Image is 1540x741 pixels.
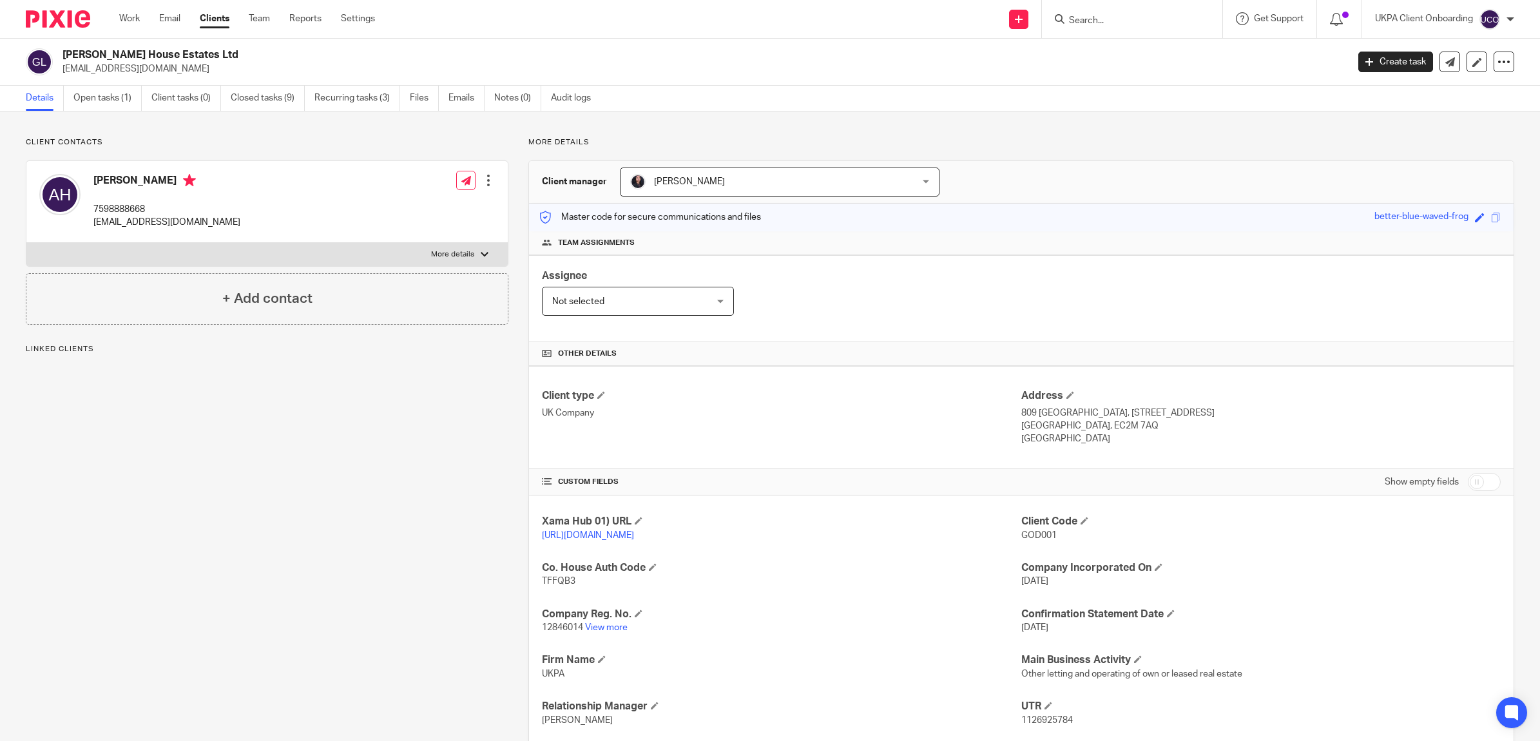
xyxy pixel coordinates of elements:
[26,10,90,28] img: Pixie
[1021,531,1057,540] span: GOD001
[200,12,229,25] a: Clients
[1021,407,1501,419] p: 809 [GEOGRAPHIC_DATA], [STREET_ADDRESS]
[542,531,634,540] a: [URL][DOMAIN_NAME]
[1385,476,1459,488] label: Show empty fields
[26,344,508,354] p: Linked clients
[542,653,1021,667] h4: Firm Name
[410,86,439,111] a: Files
[151,86,221,111] a: Client tasks (0)
[542,561,1021,575] h4: Co. House Auth Code
[528,137,1514,148] p: More details
[1021,700,1501,713] h4: UTR
[542,608,1021,621] h4: Company Reg. No.
[1021,419,1501,432] p: [GEOGRAPHIC_DATA], EC2M 7AQ
[1021,561,1501,575] h4: Company Incorporated On
[26,137,508,148] p: Client contacts
[630,174,646,189] img: MicrosoftTeams-image.jfif
[542,515,1021,528] h4: Xama Hub 01) URL
[26,48,53,75] img: svg%3E
[542,623,583,632] span: 12846014
[341,12,375,25] a: Settings
[93,174,240,190] h4: [PERSON_NAME]
[494,86,541,111] a: Notes (0)
[26,86,64,111] a: Details
[1021,608,1501,621] h4: Confirmation Statement Date
[542,477,1021,487] h4: CUSTOM FIELDS
[431,249,474,260] p: More details
[1021,515,1501,528] h4: Client Code
[159,12,180,25] a: Email
[1021,432,1501,445] p: [GEOGRAPHIC_DATA]
[542,407,1021,419] p: UK Company
[542,389,1021,403] h4: Client type
[1021,577,1048,586] span: [DATE]
[222,289,313,309] h4: + Add contact
[73,86,142,111] a: Open tasks (1)
[314,86,400,111] a: Recurring tasks (3)
[542,271,587,281] span: Assignee
[63,48,1084,62] h2: [PERSON_NAME] House Estates Ltd
[1358,52,1433,72] a: Create task
[231,86,305,111] a: Closed tasks (9)
[1021,669,1242,678] span: Other letting and operating of own or leased real estate
[542,716,613,725] span: [PERSON_NAME]
[249,12,270,25] a: Team
[542,577,575,586] span: TFFQB3
[542,700,1021,713] h4: Relationship Manager
[558,349,617,359] span: Other details
[585,623,628,632] a: View more
[1374,210,1468,225] div: better-blue-waved-frog
[1021,623,1048,632] span: [DATE]
[1021,653,1501,667] h4: Main Business Activity
[183,174,196,187] i: Primary
[1021,389,1501,403] h4: Address
[93,203,240,216] p: 7598888668
[1021,716,1073,725] span: 1126925784
[552,297,604,306] span: Not selected
[542,669,564,678] span: UKPA
[551,86,601,111] a: Audit logs
[1479,9,1500,30] img: svg%3E
[1254,14,1304,23] span: Get Support
[39,174,81,215] img: svg%3E
[1068,15,1184,27] input: Search
[448,86,485,111] a: Emails
[558,238,635,248] span: Team assignments
[93,216,240,229] p: [EMAIL_ADDRESS][DOMAIN_NAME]
[119,12,140,25] a: Work
[654,177,725,186] span: [PERSON_NAME]
[542,175,607,188] h3: Client manager
[63,63,1339,75] p: [EMAIL_ADDRESS][DOMAIN_NAME]
[539,211,761,224] p: Master code for secure communications and files
[289,12,322,25] a: Reports
[1375,12,1473,25] p: UKPA Client Onboarding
